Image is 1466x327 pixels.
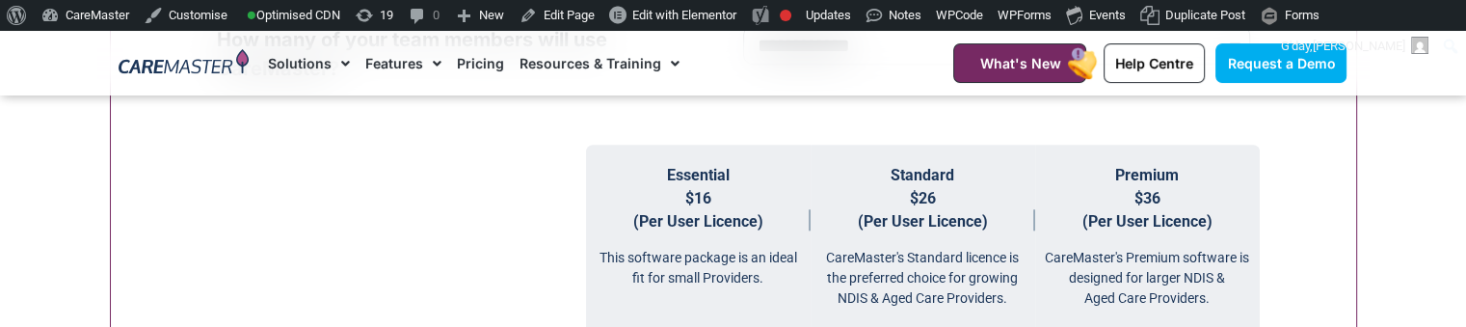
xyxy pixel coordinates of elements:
[457,31,504,95] a: Pricing
[268,31,350,95] a: Solutions
[632,8,736,22] span: Edit with Elementor
[1104,43,1205,83] a: Help Centre
[979,55,1060,71] span: What's New
[1313,39,1405,53] span: [PERSON_NAME]
[520,31,680,95] a: Resources & Training
[953,43,1086,83] a: What's New
[1274,31,1436,62] a: G'day,
[119,49,249,78] img: CareMaster Logo
[1227,55,1335,71] span: Request a Demo
[633,189,763,231] span: $16 (Per User Licence)
[586,233,811,288] div: This software package is an ideal fit for small Providers.
[811,233,1035,309] div: CareMaster's Standard licence is the preferred choice for growing NDIS & Aged Care Providers.
[1082,189,1213,231] span: $36 (Per User Licence)
[268,31,906,95] nav: Menu
[1215,43,1346,83] a: Request a Demo
[858,189,988,231] span: $26 (Per User Licence)
[1035,233,1260,309] div: CareMaster's Premium software is designed for larger NDIS & Aged Care Providers.
[1115,55,1193,71] span: Help Centre
[365,31,441,95] a: Features
[780,10,791,21] div: Focus keyphrase not set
